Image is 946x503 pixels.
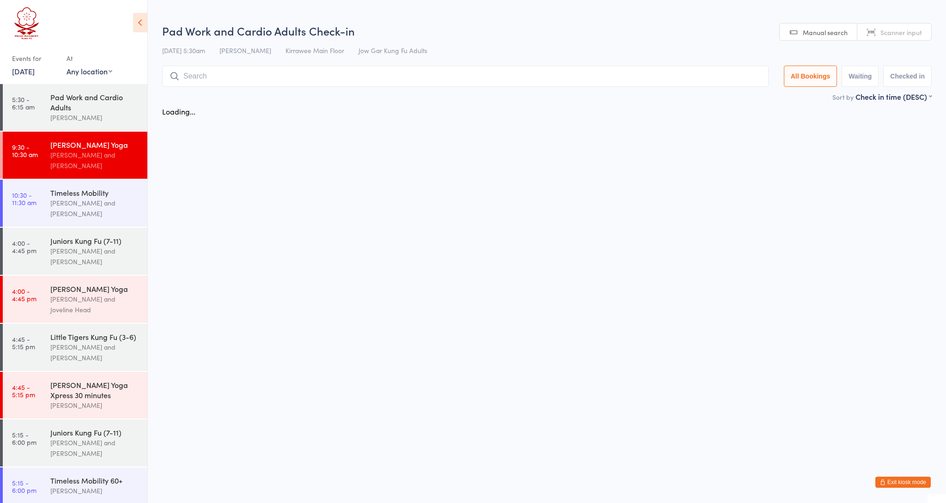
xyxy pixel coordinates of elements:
[12,479,36,494] time: 5:15 - 6:00 pm
[67,66,112,76] div: Any location
[162,23,932,38] h2: Pad Work and Cardio Adults Check-in
[3,324,147,371] a: 4:45 -5:15 pmLittle Tigers Kung Fu (3-6)[PERSON_NAME] and [PERSON_NAME]
[50,284,139,294] div: [PERSON_NAME] Yoga
[50,485,139,496] div: [PERSON_NAME]
[12,287,36,302] time: 4:00 - 4:45 pm
[358,46,427,55] span: Jow Gar Kung Fu Adults
[883,66,932,87] button: Checked in
[803,28,848,37] span: Manual search
[875,477,931,488] button: Exit kiosk mode
[50,400,139,411] div: [PERSON_NAME]
[12,51,57,66] div: Events for
[162,106,195,116] div: Loading...
[50,342,139,363] div: [PERSON_NAME] and [PERSON_NAME]
[50,294,139,315] div: [PERSON_NAME] and Joveline Head
[50,112,139,123] div: [PERSON_NAME]
[9,7,44,42] img: Head Academy Kung Fu
[50,437,139,459] div: [PERSON_NAME] and [PERSON_NAME]
[50,92,139,112] div: Pad Work and Cardio Adults
[832,92,854,102] label: Sort by
[12,191,36,206] time: 10:30 - 11:30 am
[50,427,139,437] div: Juniors Kung Fu (7-11)
[12,239,36,254] time: 4:00 - 4:45 pm
[3,180,147,227] a: 10:30 -11:30 amTimeless Mobility[PERSON_NAME] and [PERSON_NAME]
[12,383,35,398] time: 4:45 - 5:15 pm
[3,276,147,323] a: 4:00 -4:45 pm[PERSON_NAME] Yoga[PERSON_NAME] and Joveline Head
[12,431,36,446] time: 5:15 - 6:00 pm
[855,91,932,102] div: Check in time (DESC)
[3,372,147,418] a: 4:45 -5:15 pm[PERSON_NAME] Yoga Xpress 30 minutes[PERSON_NAME]
[285,46,344,55] span: Kirrawee Main Floor
[12,66,35,76] a: [DATE]
[784,66,837,87] button: All Bookings
[50,150,139,171] div: [PERSON_NAME] and [PERSON_NAME]
[50,198,139,219] div: [PERSON_NAME] and [PERSON_NAME]
[50,236,139,246] div: Juniors Kung Fu (7-11)
[3,228,147,275] a: 4:00 -4:45 pmJuniors Kung Fu (7-11)[PERSON_NAME] and [PERSON_NAME]
[50,246,139,267] div: [PERSON_NAME] and [PERSON_NAME]
[162,46,205,55] span: [DATE] 5:30am
[3,84,147,131] a: 5:30 -6:15 amPad Work and Cardio Adults[PERSON_NAME]
[12,96,35,110] time: 5:30 - 6:15 am
[12,335,35,350] time: 4:45 - 5:15 pm
[3,419,147,467] a: 5:15 -6:00 pmJuniors Kung Fu (7-11)[PERSON_NAME] and [PERSON_NAME]
[880,28,922,37] span: Scanner input
[219,46,271,55] span: [PERSON_NAME]
[50,380,139,400] div: [PERSON_NAME] Yoga Xpress 30 minutes
[162,66,769,87] input: Search
[842,66,879,87] button: Waiting
[67,51,112,66] div: At
[50,475,139,485] div: Timeless Mobility 60+
[3,132,147,179] a: 9:30 -10:30 am[PERSON_NAME] Yoga[PERSON_NAME] and [PERSON_NAME]
[50,139,139,150] div: [PERSON_NAME] Yoga
[12,143,38,158] time: 9:30 - 10:30 am
[50,188,139,198] div: Timeless Mobility
[50,332,139,342] div: Little Tigers Kung Fu (3-6)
